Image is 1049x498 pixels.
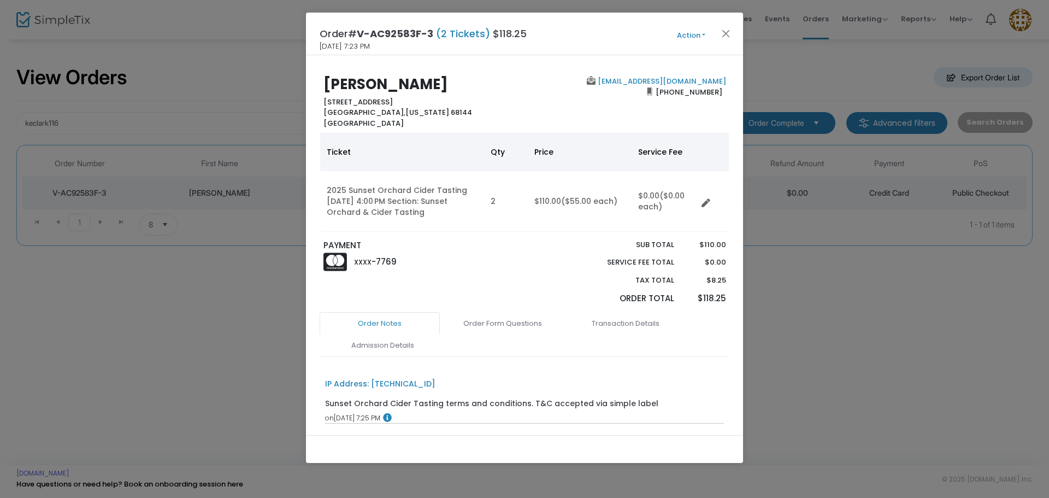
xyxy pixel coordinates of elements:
[581,239,674,250] p: Sub total
[484,171,528,232] td: 2
[320,171,484,232] td: 2025 Sunset Orchard Cider Tasting [DATE] 4:00 PM Section: Sunset Orchard & Cider Tasting
[596,76,726,86] a: [EMAIL_ADDRESS][DOMAIN_NAME]
[484,133,528,171] th: Qty
[581,275,674,286] p: Tax Total
[320,133,729,232] div: Data table
[325,398,658,409] div: Sunset Orchard Cider Tasting terms and conditions. T&C accepted via simple label
[320,312,440,335] a: Order Notes
[325,378,435,390] div: IP Address: [TECHNICAL_ID]
[354,257,372,267] span: XXXX
[325,413,334,423] span: on
[323,107,405,118] span: [GEOGRAPHIC_DATA],
[322,334,443,357] a: Admission Details
[685,275,726,286] p: $8.25
[528,133,632,171] th: Price
[632,133,697,171] th: Service Fee
[638,190,685,212] span: ($0.00 each)
[685,292,726,305] p: $118.25
[685,239,726,250] p: $110.00
[372,256,397,267] span: -7769
[581,292,674,305] p: Order Total
[443,312,563,335] a: Order Form Questions
[632,171,697,232] td: $0.00
[320,41,370,52] span: [DATE] 7:23 PM
[325,413,724,423] div: [DATE] 7:25 PM
[658,30,724,42] button: Action
[685,257,726,268] p: $0.00
[528,171,632,232] td: $110.00
[323,97,472,128] b: [STREET_ADDRESS] [US_STATE] 68144 [GEOGRAPHIC_DATA]
[561,196,617,207] span: ($55.00 each)
[323,239,520,252] p: PAYMENT
[320,26,527,41] h4: Order# $118.25
[433,27,493,40] span: (2 Tickets)
[581,257,674,268] p: Service Fee Total
[565,312,686,335] a: Transaction Details
[323,74,448,94] b: [PERSON_NAME]
[719,26,733,40] button: Close
[652,83,726,101] span: [PHONE_NUMBER]
[357,27,433,40] span: V-AC92583F-3
[320,133,484,171] th: Ticket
